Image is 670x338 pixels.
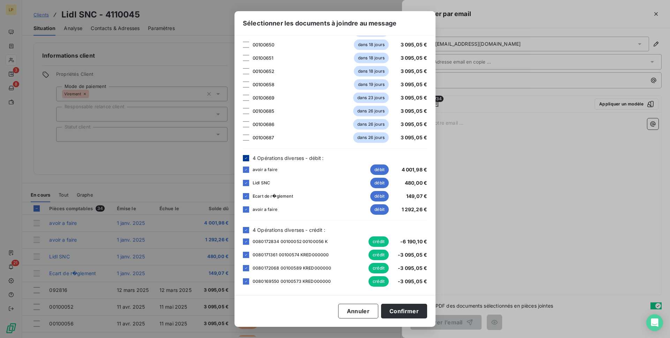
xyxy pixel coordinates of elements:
span: 3 095,05 € [401,55,427,61]
span: 0080171361 00100574 KRED000000 [253,252,329,258]
span: dans 26 jours [353,119,389,130]
span: crédit [368,276,389,287]
span: 00100687 [253,135,274,140]
span: 3 095,05 € [401,81,427,87]
span: Sélectionner les documents à joindre au message [243,19,396,28]
span: débit [370,164,389,175]
span: 0080169550 00100573 KRED000000 [253,278,331,285]
span: 00100650 [253,42,274,47]
span: crédit [368,263,389,273]
span: crédit [368,236,389,247]
button: Annuler [338,304,378,318]
span: 4 Opérations diverses - crédit : [253,226,325,234]
span: 00100651 [253,55,273,61]
span: 4 001,98 € [402,167,427,172]
span: 0080172834 00100052 00100056 K [253,238,328,245]
span: -6 190,10 € [400,238,427,244]
span: 3 095,05 € [401,108,427,114]
div: Open Intercom Messenger [646,314,663,331]
span: 00100686 [253,122,274,127]
span: 3 095,05 € [401,42,427,47]
span: 3 095,05 € [401,68,427,74]
span: 3 095,05 € [401,121,427,127]
span: dans 23 jours [353,93,389,103]
span: 3 095,05 € [401,134,427,140]
span: dans 18 jours [354,66,389,76]
span: débit [370,191,389,201]
span: Ecart de r�glement [253,193,293,199]
span: dans 26 jours [353,132,389,143]
span: avoir a faire [253,167,277,173]
button: Confirmer [381,304,427,318]
span: débit [370,204,389,215]
span: 480,00 € [405,180,427,186]
span: 4 Opérations diverses - débit : [253,154,324,162]
span: avoir a faire [253,206,277,213]
span: -3 095,05 € [398,278,427,284]
span: 00100669 [253,95,274,101]
span: 00100685 [253,108,274,114]
span: Lidl SNC [253,180,270,186]
span: 0080172068 00100589 KRED000000 [253,265,332,271]
span: 00100652 [253,68,274,74]
span: dans 18 jours [354,39,389,50]
span: débit [370,178,389,188]
span: dans 19 jours [354,79,389,90]
span: -3 095,05 € [398,265,427,271]
span: dans 26 jours [353,106,389,116]
span: -3 095,05 € [398,252,427,258]
span: 00100658 [253,82,274,87]
span: 3 095,05 € [401,95,427,101]
span: dans 18 jours [354,53,389,63]
span: crédit [368,250,389,260]
span: 1 292,26 € [402,206,427,212]
span: 149,07 € [406,193,427,199]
